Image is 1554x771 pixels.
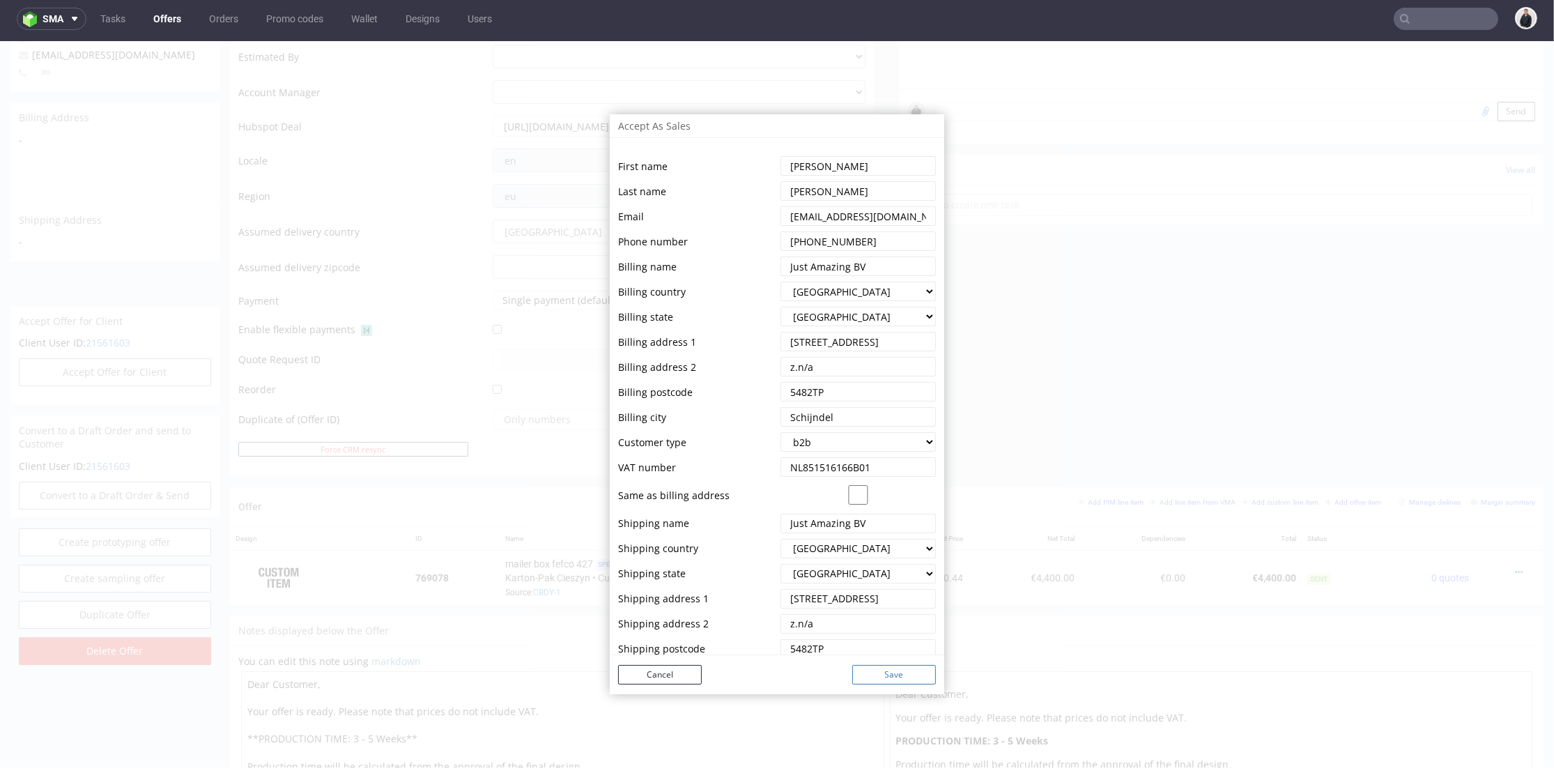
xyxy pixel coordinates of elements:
[610,73,944,97] div: Accept As Sales
[1516,8,1536,28] img: Adrian Margula
[201,8,247,30] a: Orders
[618,496,777,519] td: Shipping country
[618,164,777,186] td: Email
[618,624,702,643] button: Cancel
[618,189,777,211] td: Phone number
[618,239,777,261] td: Billing country
[92,8,134,30] a: Tasks
[343,8,386,30] a: Wallet
[145,8,190,30] a: Offers
[459,8,500,30] a: Users
[23,11,43,27] img: logo
[618,365,777,387] td: Billing city
[17,8,86,30] button: sma
[618,139,777,161] td: Last name
[852,624,936,643] button: Save
[43,14,63,24] span: sma
[618,521,777,544] td: Shipping state
[618,572,777,594] td: Shipping address 2
[258,8,332,30] a: Promo codes
[618,597,777,619] td: Shipping postcode
[618,471,777,494] td: Shipping name
[618,264,777,287] td: Billing state
[618,214,777,236] td: Billing name
[618,339,777,362] td: Billing postcode
[618,314,777,337] td: Billing address 2
[618,547,777,569] td: Shipping address 1
[618,415,777,437] td: VAT number
[618,114,777,136] td: First name
[397,8,448,30] a: Designs
[618,440,777,468] td: Same as billing address
[618,390,777,412] td: Customer type
[618,289,777,312] td: Billing address 1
